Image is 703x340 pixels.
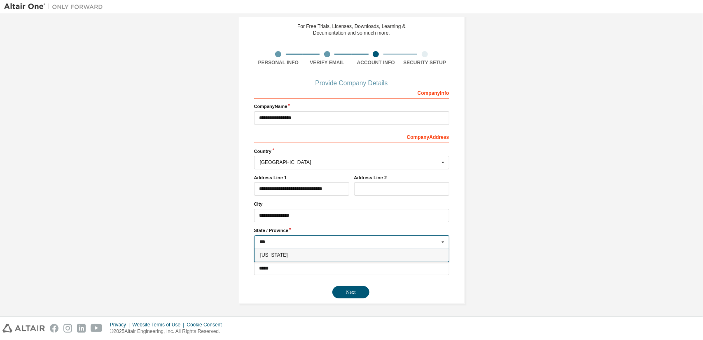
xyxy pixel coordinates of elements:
[2,324,45,333] img: altair_logo.svg
[254,174,349,181] label: Address Line 1
[254,86,449,99] div: Company Info
[260,253,443,258] span: [US_STATE]
[288,8,416,18] div: Create an Altair One Account
[254,130,449,143] div: Company Address
[332,286,369,298] button: Next
[4,2,107,11] img: Altair One
[91,324,103,333] img: youtube.svg
[303,59,352,66] div: Verify Email
[254,227,449,234] label: State / Province
[254,81,449,86] div: Provide Company Details
[132,321,187,328] div: Website Terms of Use
[254,148,449,155] label: Country
[352,59,401,66] div: Account Info
[110,328,227,335] p: © 2025 Altair Engineering, Inc. All Rights Reserved.
[354,174,449,181] label: Address Line 2
[297,23,406,36] div: For Free Trials, Licenses, Downloads, Learning & Documentation and so much more.
[400,59,449,66] div: Security Setup
[77,324,86,333] img: linkedin.svg
[110,321,132,328] div: Privacy
[63,324,72,333] img: instagram.svg
[260,160,439,165] div: [GEOGRAPHIC_DATA]
[50,324,58,333] img: facebook.svg
[254,201,449,207] label: City
[254,103,449,110] label: Company Name
[187,321,227,328] div: Cookie Consent
[254,59,303,66] div: Personal Info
